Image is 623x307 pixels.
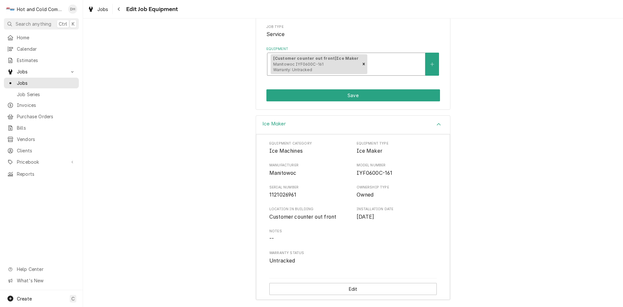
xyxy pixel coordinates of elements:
[357,163,437,168] span: Model Number
[357,141,437,155] div: Equipment Type
[357,213,437,221] span: Installation Date
[4,145,79,156] a: Clients
[269,236,274,242] span: --
[266,89,440,101] div: Button Group Row
[266,24,440,38] div: Job Type
[430,62,434,67] svg: Create New Equipment
[357,185,437,199] div: Ownership Type
[269,250,437,256] span: Warranty Status
[4,134,79,145] a: Vendors
[4,100,79,110] a: Invoices
[266,31,440,38] span: Job Type
[17,159,66,165] span: Pricebook
[85,4,111,15] a: Jobs
[269,185,350,199] div: Serial Number
[72,20,75,27] span: K
[269,141,350,146] span: Equipment Category
[357,214,374,220] span: [DATE]
[269,235,437,243] span: Notes
[68,5,77,14] div: Daryl Harris's Avatar
[17,124,76,131] span: Bills
[357,192,374,198] span: Owned
[357,207,437,221] div: Installation Date
[17,80,76,86] span: Jobs
[269,141,437,265] div: Equipment Display
[97,6,108,13] span: Jobs
[17,277,75,284] span: What's New
[269,147,350,155] span: Equipment Category
[269,257,437,265] span: Warranty Status
[357,163,437,177] div: Model Number
[4,89,79,100] a: Job Series
[6,5,15,14] div: H
[256,134,450,300] div: Accordion Body
[357,207,437,212] span: Installation Date
[4,44,79,54] a: Calendar
[17,266,75,273] span: Help Center
[71,295,75,302] span: C
[357,191,437,199] span: Ownership Type
[68,5,77,14] div: DH
[4,275,79,286] a: Go to What's New
[269,192,297,198] span: 1121026961
[357,169,437,177] span: Model Number
[59,20,67,27] span: Ctrl
[17,57,76,64] span: Estimates
[266,89,440,101] div: Button Group
[269,185,350,190] span: Serial Number
[269,170,296,176] span: Manitowoc
[357,185,437,190] span: Ownership Type
[273,56,359,61] strong: [Customer counter out front] Ice Maker
[269,207,350,221] div: Location in Building
[4,32,79,43] a: Home
[17,6,65,13] div: Hot and Cold Commercial Kitchens, Inc.
[269,207,350,212] span: Location in Building
[273,62,324,72] span: Manitowoc IYF0600C-161 Warranty: Untracked
[17,113,76,120] span: Purchase Orders
[16,20,51,27] span: Search anything
[357,141,437,146] span: Equipment Type
[4,157,79,167] a: Go to Pricebook
[124,5,178,14] span: Edit Job Equipment
[269,283,437,295] button: Edit
[17,45,76,52] span: Calendar
[17,147,76,154] span: Clients
[269,141,350,155] div: Equipment Category
[269,229,437,243] div: Notes
[357,148,382,154] span: Ice Maker
[4,111,79,122] a: Purchase Orders
[269,214,336,220] span: Customer counter out front
[357,170,393,176] span: IYF0600C-161
[114,4,124,14] button: Navigate back
[6,5,15,14] div: Hot and Cold Commercial Kitchens, Inc.'s Avatar
[360,54,367,74] div: Remove [object Object]
[4,55,79,66] a: Estimates
[256,115,450,300] div: Ice Maker
[4,66,79,77] a: Go to Jobs
[17,91,76,98] span: Job Series
[17,296,32,301] span: Create
[4,18,79,30] button: Search anythingCtrlK
[269,258,295,264] span: Untracked
[4,78,79,88] a: Jobs
[357,147,437,155] span: Equipment Type
[266,46,440,52] label: Equipment
[269,278,437,300] div: Button Group Row
[269,163,350,177] div: Manufacturer
[266,24,440,30] span: Job Type
[269,191,350,199] span: Serial Number
[269,229,437,234] span: Notes
[269,163,350,168] span: Manufacturer
[256,116,450,134] button: Accordion Details Expand Trigger
[269,250,437,264] div: Warranty Status
[266,89,440,101] button: Save
[17,34,76,41] span: Home
[4,169,79,179] a: Reports
[17,68,66,75] span: Jobs
[269,213,350,221] span: Location in Building
[4,264,79,275] a: Go to Help Center
[425,53,439,76] button: Create New Equipment
[266,31,285,37] span: Service
[266,46,440,76] div: Equipment
[17,102,76,109] span: Invoices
